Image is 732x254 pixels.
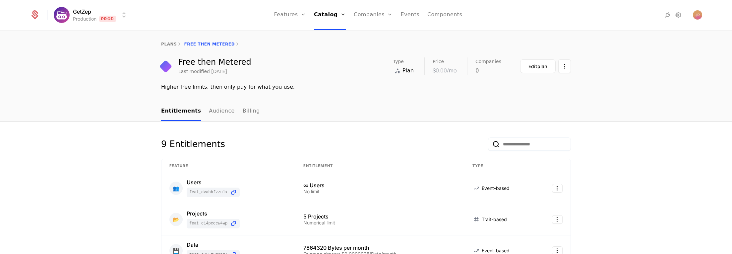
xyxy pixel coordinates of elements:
div: Data [187,242,240,247]
a: plans [161,42,177,46]
span: Event-based [482,185,510,192]
a: Integrations [664,11,672,19]
button: Select action [552,184,563,193]
div: 👥 [169,182,183,195]
img: GetZep [54,7,70,23]
div: Projects [187,211,240,216]
button: Select environment [56,8,128,22]
ul: Choose Sub Page [161,102,260,121]
div: 📂 [169,213,183,226]
div: 7864320 Bytes per month [303,245,457,250]
div: ∞ Users [303,183,457,188]
span: Companies [475,59,501,64]
div: Edit plan [528,63,547,70]
div: Numerical limit [303,220,457,225]
th: Feature [161,159,295,173]
div: 9 Entitlements [161,137,225,151]
span: feat_dVAHBfZZU1x [189,190,227,195]
a: Entitlements [161,102,201,121]
span: Prod [99,16,116,22]
th: Type [464,159,535,173]
a: Settings [674,11,682,19]
th: Entitlement [295,159,464,173]
span: Plan [402,67,414,75]
nav: Main [161,102,571,121]
div: Last modified [DATE] [178,68,227,75]
a: Audience [209,102,235,121]
span: Type [393,59,404,64]
div: $0.00 /mo [433,66,457,74]
span: Event-based [482,247,510,254]
button: Select action [558,59,571,73]
div: 0 [475,66,501,74]
div: 5 Projects [303,214,457,219]
span: GetZep [73,8,91,16]
span: Price [433,59,444,64]
div: Higher free limits, then only pay for what you use. [161,83,571,91]
button: Editplan [520,59,556,73]
img: Jack Ryan [693,10,702,20]
div: No limit [303,189,457,194]
button: Select action [552,215,563,224]
div: Free then Metered [178,58,251,66]
a: Billing [243,102,260,121]
span: Trait-based [482,216,507,223]
span: feat_C14PCcCW4WP [189,221,227,226]
div: Users [187,180,240,185]
div: Production [73,16,96,22]
button: Open user button [693,10,702,20]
